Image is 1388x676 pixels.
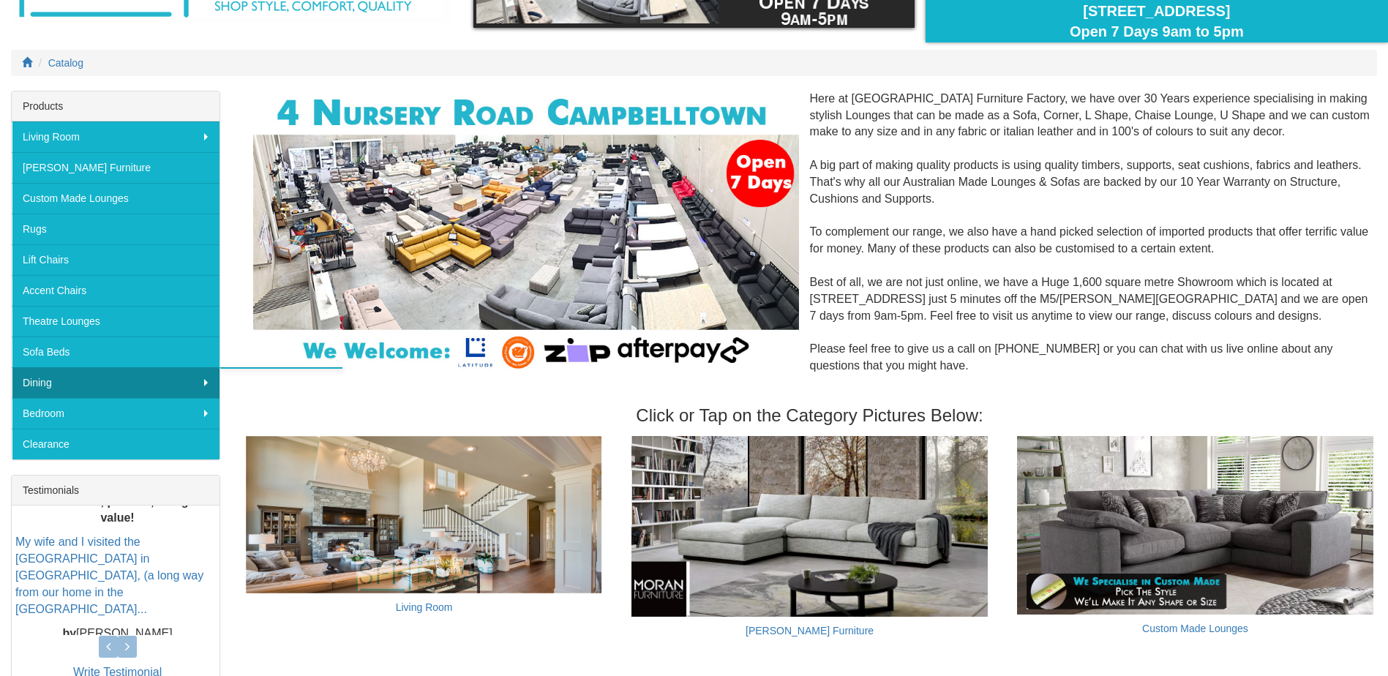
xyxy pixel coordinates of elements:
[12,121,220,152] a: Living Room
[242,91,1377,391] div: Here at [GEOGRAPHIC_DATA] Furniture Factory, we have over 30 Years experience specialising in mak...
[631,436,988,617] img: Moran Furniture
[12,367,220,398] a: Dining
[1017,436,1373,614] img: Custom Made Lounges
[220,367,342,398] a: Dining Chairs
[12,337,220,367] a: Sofa Beds
[12,275,220,306] a: Accent Chairs
[12,476,220,506] div: Testimonials
[12,91,220,121] div: Products
[12,429,220,459] a: Clearance
[15,625,220,642] p: [PERSON_NAME]
[48,57,83,69] a: Catalog
[1142,623,1248,634] a: Custom Made Lounges
[12,306,220,337] a: Theatre Lounges
[12,398,220,429] a: Bedroom
[12,152,220,183] a: [PERSON_NAME] Furniture
[12,214,220,244] a: Rugs
[246,436,602,593] img: Living Room
[253,91,798,375] img: Corner Modular Lounges
[12,183,220,214] a: Custom Made Lounges
[746,625,874,636] a: [PERSON_NAME] Furniture
[15,536,203,615] a: My wife and I visited the [GEOGRAPHIC_DATA] in [GEOGRAPHIC_DATA], (a long way from our home in th...
[242,406,1377,425] h3: Click or Tap on the Category Pictures Below:
[12,244,220,275] a: Lift Chairs
[62,626,76,639] b: by
[396,601,453,613] a: Living Room
[25,495,210,524] b: Great Service, product, and good value!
